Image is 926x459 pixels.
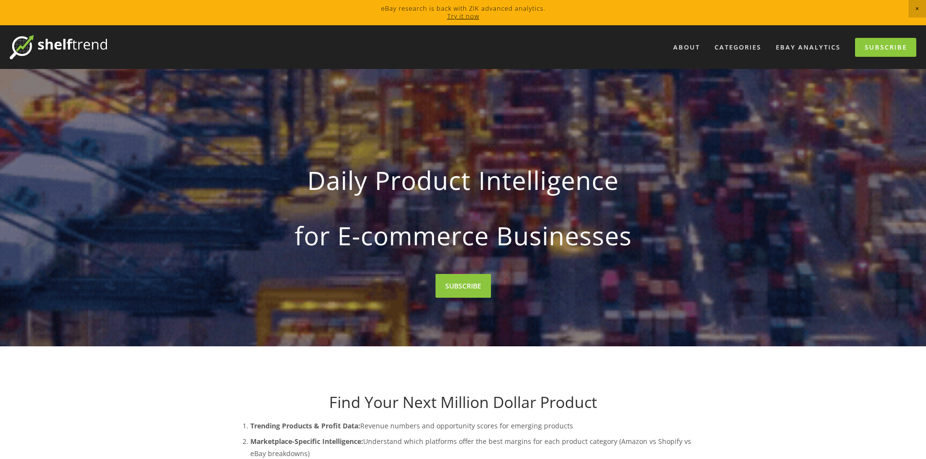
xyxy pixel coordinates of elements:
[246,157,680,203] strong: Daily Product Intelligence
[769,39,847,55] a: eBay Analytics
[667,39,706,55] a: About
[250,420,696,432] p: Revenue numbers and opportunity scores for emerging products
[855,38,916,57] a: Subscribe
[250,421,360,430] strong: Trending Products & Profit Data:
[246,213,680,258] strong: for E-commerce Businesses
[447,12,479,20] a: Try it now
[231,393,696,411] h1: Find Your Next Million Dollar Product
[708,39,768,55] div: Categories
[436,274,491,298] a: SUBSCRIBE
[250,437,363,446] strong: Marketplace-Specific Intelligence:
[10,35,107,59] img: ShelfTrend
